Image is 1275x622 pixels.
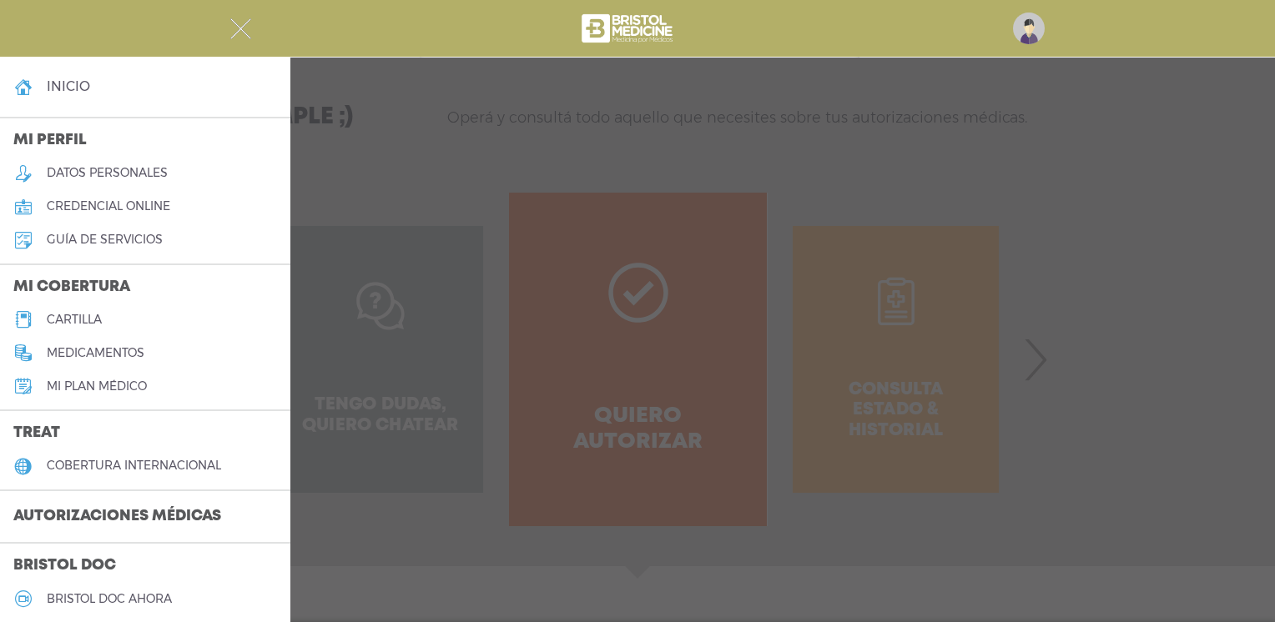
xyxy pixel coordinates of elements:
img: Cober_menu-close-white.svg [230,18,251,39]
h5: guía de servicios [47,233,163,247]
h5: datos personales [47,166,168,180]
h5: medicamentos [47,346,144,360]
img: bristol-medicine-blanco.png [579,8,678,48]
h5: Mi plan médico [47,379,147,394]
h5: cobertura internacional [47,459,221,473]
img: profile-placeholder.svg [1013,13,1045,44]
h5: Bristol doc ahora [47,592,172,606]
h5: credencial online [47,199,170,213]
h4: inicio [47,78,90,94]
h5: cartilla [47,313,102,327]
